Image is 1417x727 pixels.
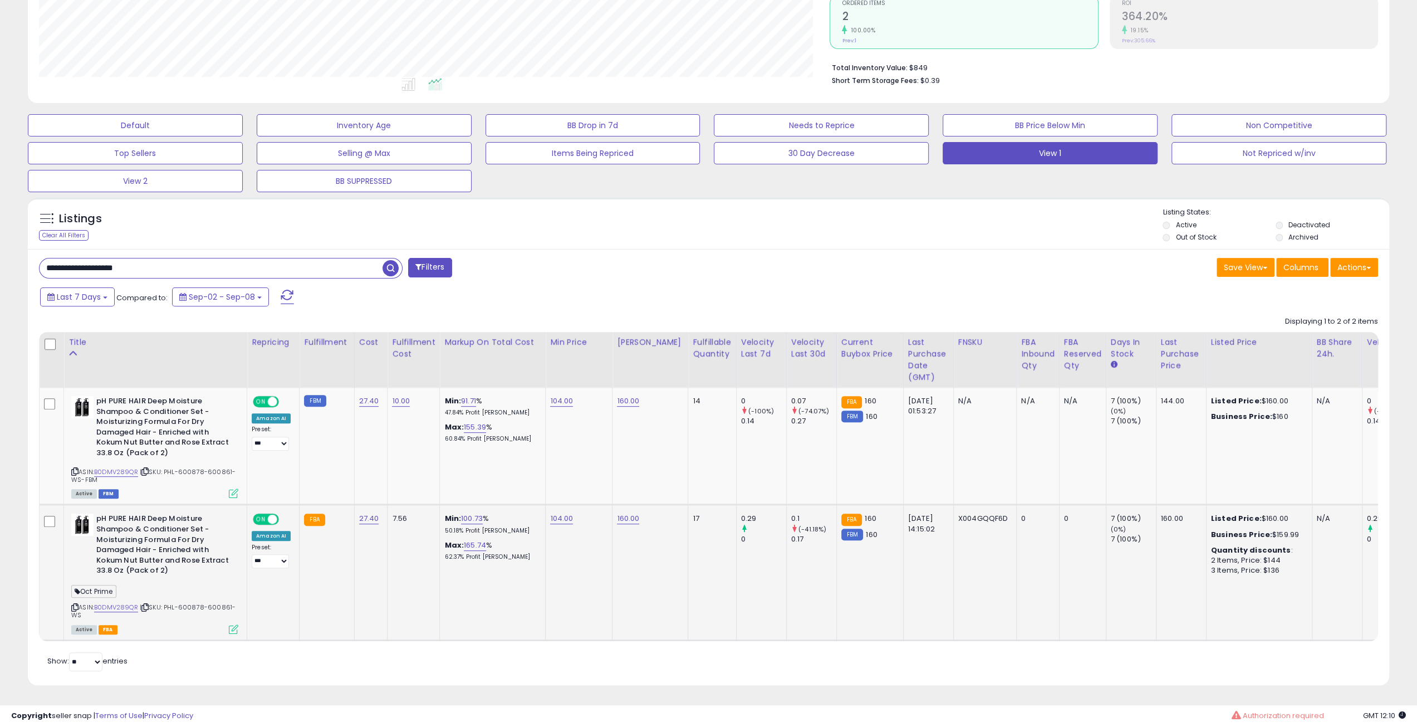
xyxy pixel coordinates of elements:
h2: 364.20% [1122,10,1377,25]
button: View 2 [28,170,243,192]
div: Velocity [1367,336,1408,348]
span: FBM [99,489,119,499]
a: 104.00 [550,513,573,524]
div: 0.17 [791,534,836,544]
button: Sep-02 - Sep-08 [172,287,269,306]
button: BB Drop in 7d [486,114,700,136]
div: [DATE] 14:15:02 [908,514,945,534]
span: Sep-02 - Sep-08 [189,291,255,302]
div: N/A [958,396,1008,406]
a: 27.40 [359,513,379,524]
div: 7 (100%) [1111,514,1156,524]
div: % [444,422,537,443]
b: Max: [444,540,464,550]
div: 0 [1064,514,1097,524]
span: | SKU: PHL-600878-600861-WS-FBM [71,467,236,484]
b: Business Price: [1211,529,1272,540]
small: FBM [841,411,863,422]
div: Title [68,336,242,348]
div: FBA Reserved Qty [1064,336,1101,372]
small: FBA [304,514,325,526]
div: 0 [1367,396,1412,406]
span: 160 [866,411,877,422]
b: Min: [444,396,461,406]
span: 160 [865,513,876,524]
small: (-100%) [1374,407,1400,416]
button: BB SUPPRESSED [257,170,472,192]
span: ON [254,515,268,524]
div: FNSKU [958,336,1012,348]
div: ASIN: [71,514,238,632]
p: 62.37% Profit [PERSON_NAME] [444,553,537,561]
span: ROI [1122,1,1377,7]
div: N/A [1317,514,1354,524]
button: Non Competitive [1171,114,1386,136]
span: $0.39 [920,75,939,86]
div: 0 [1021,514,1051,524]
a: 160.00 [617,513,639,524]
b: Max: [444,422,464,432]
small: (-74.07%) [798,407,829,416]
span: ON [254,397,268,407]
div: 7 (100%) [1111,396,1156,406]
span: | SKU: PHL-600878-600861-WS [71,603,236,619]
small: FBM [841,529,863,540]
div: [DATE] 01:53:27 [908,396,945,416]
b: Min: [444,513,461,524]
span: Show: entries [47,656,128,666]
div: 0.29 [741,514,786,524]
h5: Listings [59,211,102,227]
a: 27.40 [359,396,379,407]
small: Prev: 1 [842,37,856,44]
small: FBA [841,396,862,408]
img: 31S4UpkSnmL._SL40_.jpg [71,514,94,536]
button: Needs to Reprice [714,114,929,136]
label: Out of Stock [1175,232,1216,242]
span: OFF [277,515,295,524]
span: Ordered Items [842,1,1097,7]
div: 0 [741,534,786,544]
div: Markup on Total Cost [444,336,541,348]
span: 160 [866,529,877,540]
th: The percentage added to the cost of goods (COGS) that forms the calculator for Min & Max prices. [440,332,546,388]
small: 19.15% [1127,26,1149,35]
small: 100.00% [847,26,875,35]
div: Amazon AI [252,413,291,423]
div: N/A [1317,396,1354,406]
div: $160 [1211,412,1303,422]
p: Listing States: [1163,207,1389,218]
strong: Copyright [11,710,52,721]
div: % [444,540,537,561]
div: N/A [1064,396,1097,406]
a: 100.73 [461,513,483,524]
button: 30 Day Decrease [714,142,929,164]
div: Last Purchase Date (GMT) [908,336,949,383]
button: Top Sellers [28,142,243,164]
button: Selling @ Max [257,142,472,164]
div: FBA inbound Qty [1021,336,1055,372]
button: Inventory Age [257,114,472,136]
div: Last Purchase Price [1161,336,1202,372]
div: 0.1 [791,514,836,524]
div: 0.27 [791,416,836,426]
button: Actions [1330,258,1378,277]
a: 10.00 [392,396,410,407]
div: Fulfillment Cost [392,336,435,360]
small: Days In Stock. [1111,360,1117,370]
span: FBA [99,625,117,635]
div: Current Buybox Price [841,336,899,360]
div: Fulfillable Quantity [693,336,731,360]
h2: 2 [842,10,1097,25]
div: ASIN: [71,396,238,497]
button: Columns [1276,258,1328,277]
div: 14 [693,396,727,406]
div: [PERSON_NAME] [617,336,683,348]
a: 91.71 [461,396,476,407]
div: Velocity Last 7d [741,336,782,360]
b: Listed Price: [1211,513,1262,524]
div: 160.00 [1161,514,1198,524]
span: Compared to: [116,292,168,303]
div: 17 [693,514,727,524]
div: Preset: [252,426,291,451]
b: Listed Price: [1211,396,1262,406]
